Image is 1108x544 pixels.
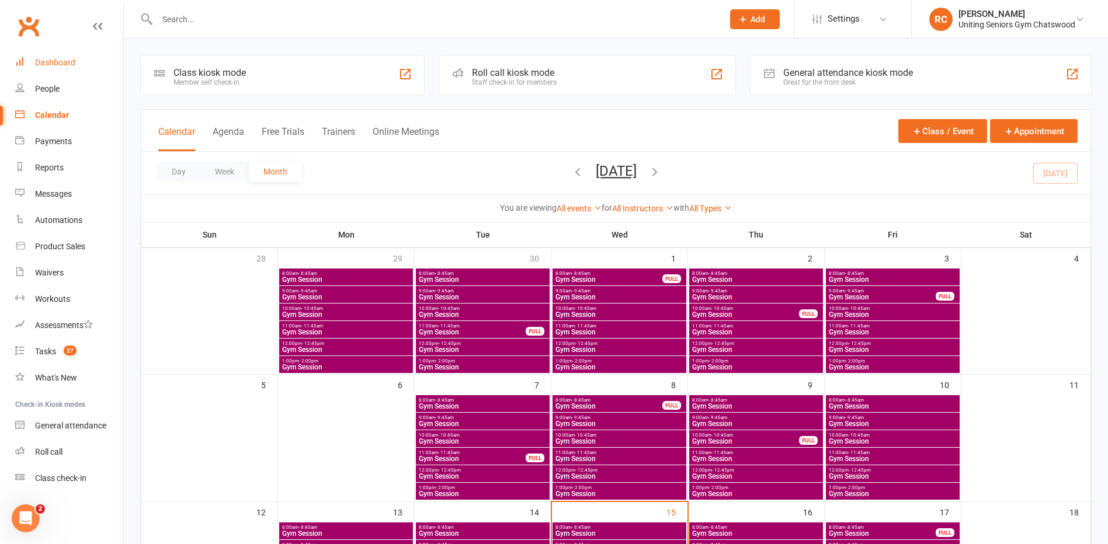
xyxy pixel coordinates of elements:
[555,473,684,480] span: Gym Session
[282,294,411,301] span: Gym Session
[783,67,913,78] div: General attendance kiosk mode
[157,161,200,182] button: Day
[708,415,727,420] span: - 9:45am
[418,346,547,353] span: Gym Session
[848,323,870,329] span: - 11:45am
[575,341,598,346] span: - 12:45pm
[692,323,821,329] span: 11:00am
[35,473,86,483] div: Class check-in
[602,203,612,212] strong: for
[15,260,123,286] a: Waivers
[439,468,461,473] span: - 12:45pm
[15,155,123,181] a: Reports
[35,137,72,146] div: Payments
[692,473,821,480] span: Gym Session
[662,274,681,283] div: FULL
[845,271,864,276] span: - 8:45am
[418,323,526,329] span: 11:00am
[828,468,957,473] span: 12:00pm
[828,530,936,537] span: Gym Session
[322,126,355,151] button: Trainers
[301,323,323,329] span: - 11:45am
[828,403,957,410] span: Gym Session
[692,397,821,403] span: 8:00am
[555,450,684,455] span: 11:00am
[555,306,684,311] span: 10:00am
[35,320,93,330] div: Assessments
[418,364,547,371] span: Gym Session
[436,485,455,490] span: - 2:00pm
[282,271,411,276] span: 8:00am
[418,311,547,318] span: Gym Session
[711,323,733,329] span: - 11:45am
[828,276,957,283] span: Gym Session
[572,415,591,420] span: - 9:45am
[662,401,681,410] div: FULL
[555,403,663,410] span: Gym Session
[393,502,414,521] div: 13
[828,358,957,364] span: 1:00pm
[848,306,870,311] span: - 10:45am
[282,276,411,283] span: Gym Session
[692,433,800,438] span: 10:00am
[808,248,824,267] div: 2
[418,329,526,336] span: Gym Session
[555,438,684,445] span: Gym Session
[418,468,547,473] span: 12:00pm
[418,403,547,410] span: Gym Session
[15,50,123,76] a: Dashboard
[929,8,953,31] div: RC
[572,525,591,530] span: - 8:45am
[373,126,439,151] button: Online Meetings
[15,312,123,339] a: Assessments
[35,84,60,93] div: People
[438,433,460,438] span: - 10:45am
[689,204,732,213] a: All Types
[282,323,411,329] span: 11:00am
[15,286,123,312] a: Workouts
[692,288,821,294] span: 9:00am
[15,207,123,233] a: Automations
[799,309,818,318] div: FULL
[692,276,821,283] span: Gym Session
[572,288,591,294] span: - 9:45am
[299,358,318,364] span: - 2:00pm
[828,420,957,427] span: Gym Session
[282,530,411,537] span: Gym Session
[751,15,765,24] span: Add
[828,450,957,455] span: 11:00am
[298,525,317,530] span: - 8:45am
[711,306,733,311] span: - 10:45am
[438,323,460,329] span: - 11:45am
[572,485,592,490] span: - 2:00pm
[692,358,821,364] span: 1:00pm
[936,292,954,301] div: FULL
[35,294,70,304] div: Workouts
[692,415,821,420] span: 9:00am
[692,329,821,336] span: Gym Session
[418,276,547,283] span: Gym Session
[692,294,821,301] span: Gym Session
[438,450,460,455] span: - 11:45am
[555,397,663,403] span: 8:00am
[692,438,800,445] span: Gym Session
[555,329,684,336] span: Gym Session
[692,306,800,311] span: 10:00am
[418,490,547,497] span: Gym Session
[418,473,547,480] span: Gym Session
[671,248,687,267] div: 1
[282,288,411,294] span: 9:00am
[15,128,123,155] a: Payments
[692,455,821,462] span: Gym Session
[439,341,461,346] span: - 12:45pm
[555,433,684,438] span: 10:00am
[848,433,870,438] span: - 10:45am
[709,358,728,364] span: - 2:00pm
[692,485,821,490] span: 1:00pm
[472,67,557,78] div: Roll call kiosk mode
[472,78,557,86] div: Staff check-in for members
[551,222,688,247] th: Wed
[261,375,277,394] div: 5
[200,161,249,182] button: Week
[282,329,411,336] span: Gym Session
